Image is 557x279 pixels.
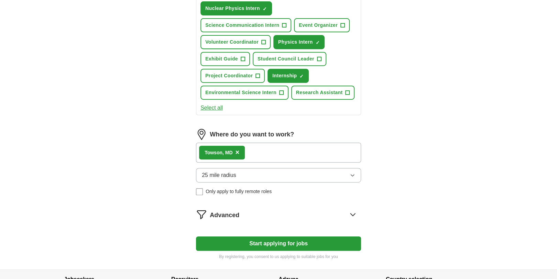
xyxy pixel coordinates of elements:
[315,40,319,45] span: ✓
[235,147,239,158] button: ×
[294,18,350,32] button: Event Organizer
[272,72,297,79] span: Internship
[205,89,276,96] span: Environmental Science Intern
[200,104,223,112] button: Select all
[200,1,272,15] button: Nuclear Physics Intern✓
[263,6,267,12] span: ✓
[205,149,232,156] div: , MD
[205,55,238,63] span: Exhibit Guide
[205,72,253,79] span: Project Coordinator
[200,69,265,83] button: Project Coordinator
[299,22,338,29] span: Event Organizer
[296,89,343,96] span: Research Assistant
[202,171,236,179] span: 25 mile radius
[291,86,355,100] button: Research Assistant
[267,69,309,83] button: Internship✓
[278,38,313,46] span: Physics Intern
[206,188,272,195] span: Only apply to fully remote roles
[210,211,239,220] span: Advanced
[200,52,250,66] button: Exhibit Guide
[210,130,294,139] label: Where do you want to work?
[196,254,361,260] p: By registering, you consent to us applying to suitable jobs for you
[258,55,314,63] span: Student Council Leader
[196,236,361,251] button: Start applying for jobs
[273,35,325,49] button: Physics Intern✓
[196,168,361,182] button: 25 mile radius
[253,52,326,66] button: Student Council Leader
[235,148,239,156] span: ×
[200,18,291,32] button: Science Communication Intern
[196,209,207,220] img: filter
[196,188,203,195] input: Only apply to fully remote roles
[200,86,288,100] button: Environmental Science Intern
[196,129,207,140] img: location.png
[299,74,304,79] span: ✓
[205,150,222,155] strong: Towson
[205,22,279,29] span: Science Communication Intern
[200,35,271,49] button: Volunteer Coordinator
[205,5,260,12] span: Nuclear Physics Intern
[205,38,259,46] span: Volunteer Coordinator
